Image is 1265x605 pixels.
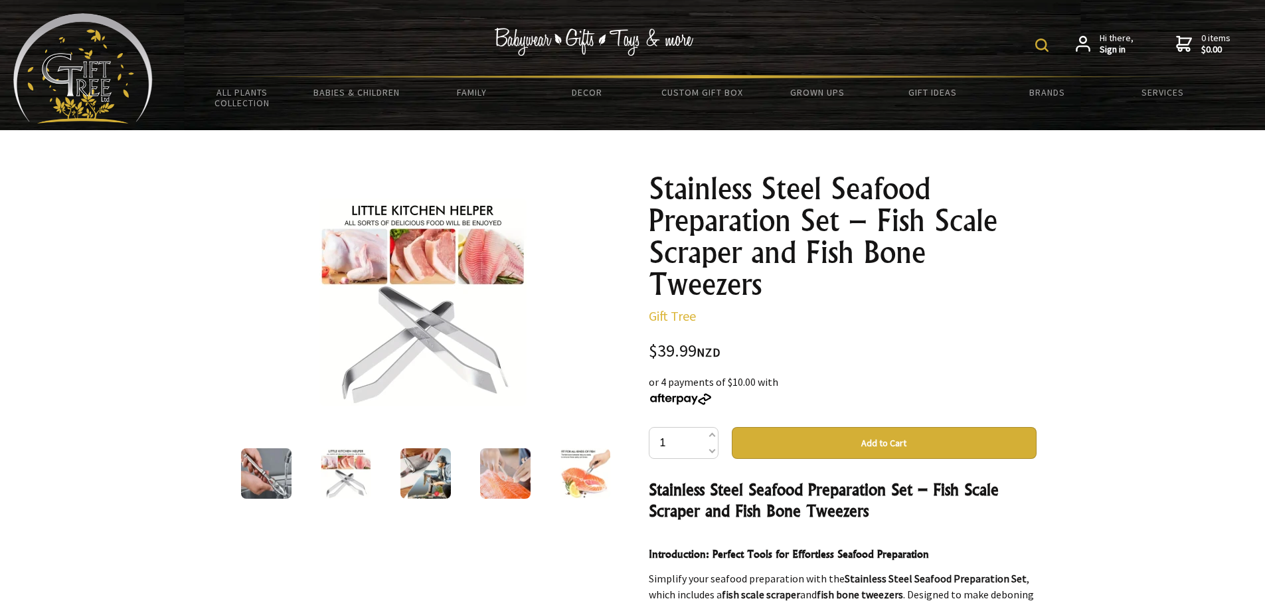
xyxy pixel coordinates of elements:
a: Gift Ideas [875,78,989,106]
img: Stainless Steel Seafood Preparation Set – Fish Scale Scraper and Fish Bone Tweezers [400,448,451,499]
a: Grown Ups [760,78,875,106]
img: Stainless Steel Seafood Preparation Set – Fish Scale Scraper and Fish Bone Tweezers [319,199,527,406]
strong: fish scale scraper [722,588,800,601]
div: or 4 payments of $10.00 with [649,374,1037,406]
strong: Stainless Steel Seafood Preparation Set [845,572,1027,585]
strong: $0.00 [1201,44,1230,56]
img: Afterpay [649,393,713,405]
img: Babyware - Gifts - Toys and more... [13,13,153,124]
span: 0 items [1201,32,1230,56]
span: NZD [697,345,720,360]
a: Services [1105,78,1220,106]
a: Custom Gift Box [645,78,760,106]
a: All Plants Collection [185,78,299,117]
button: Add to Cart [732,427,1037,459]
a: Brands [990,78,1105,106]
img: Stainless Steel Seafood Preparation Set – Fish Scale Scraper and Fish Bone Tweezers [560,448,610,499]
strong: Introduction: Perfect Tools for Effortless Seafood Preparation [649,547,929,561]
strong: Sign in [1100,44,1134,56]
a: Hi there,Sign in [1076,33,1134,56]
img: product search [1035,39,1049,52]
img: Stainless Steel Seafood Preparation Set – Fish Scale Scraper and Fish Bone Tweezers [321,448,371,499]
a: 0 items$0.00 [1176,33,1230,56]
div: $39.99 [649,343,1037,361]
img: Stainless Steel Seafood Preparation Set – Fish Scale Scraper and Fish Bone Tweezers [480,448,531,499]
h1: Stainless Steel Seafood Preparation Set – Fish Scale Scraper and Fish Bone Tweezers [649,173,1037,300]
a: Gift Tree [649,307,696,324]
img: Stainless Steel Seafood Preparation Set – Fish Scale Scraper and Fish Bone Tweezers [241,448,292,499]
strong: fish bone tweezers [817,588,903,601]
a: Family [414,78,529,106]
span: Hi there, [1100,33,1134,56]
a: Babies & Children [299,78,414,106]
img: Babywear - Gifts - Toys & more [495,28,694,56]
strong: Stainless Steel Seafood Preparation Set – Fish Scale Scraper and Fish Bone Tweezers [649,479,999,521]
a: Decor [529,78,644,106]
